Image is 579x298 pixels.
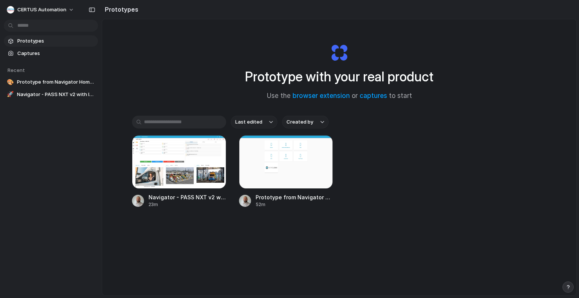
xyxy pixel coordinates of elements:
[256,201,333,208] div: 52m
[132,135,226,208] a: Navigator - PASS NXT v2 with IconsNavigator - PASS NXT v2 with Icons23m
[17,50,95,57] span: Captures
[4,89,98,100] a: 🚀Navigator - PASS NXT v2 with Icons
[360,92,387,99] a: captures
[4,4,78,16] button: CERTUS Automation
[7,91,14,98] div: 🚀
[235,118,262,126] span: Last edited
[256,193,333,201] span: Prototype from Navigator Home - PASS NXT
[4,76,98,88] a: 🎨Prototype from Navigator Home - PASS NXT
[293,92,350,99] a: browser extension
[4,35,98,47] a: Prototypes
[239,135,333,208] a: Prototype from Navigator Home - PASS NXTPrototype from Navigator Home - PASS NXT52m
[286,118,313,126] span: Created by
[4,48,98,59] a: Captures
[282,116,329,128] button: Created by
[17,37,95,45] span: Prototypes
[17,78,95,86] span: Prototype from Navigator Home - PASS NXT
[7,78,14,86] div: 🎨
[8,67,25,73] span: Recent
[267,91,412,101] span: Use the or to start
[149,193,226,201] span: Navigator - PASS NXT v2 with Icons
[231,116,277,128] button: Last edited
[17,6,66,14] span: CERTUS Automation
[102,5,138,14] h2: Prototypes
[245,67,433,87] h1: Prototype with your real product
[149,201,226,208] div: 23m
[17,91,95,98] span: Navigator - PASS NXT v2 with Icons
